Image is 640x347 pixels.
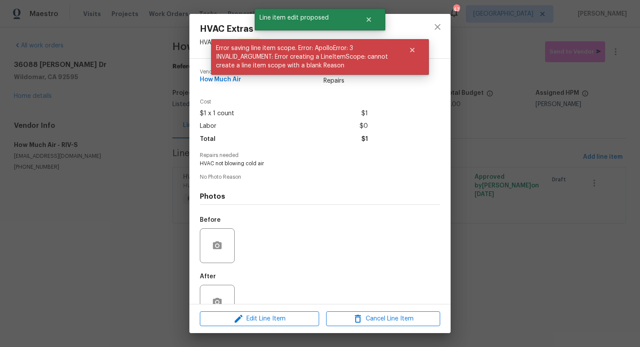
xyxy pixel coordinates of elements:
[202,314,317,324] span: Edit Line Item
[200,153,440,158] span: Repairs needed
[200,311,319,327] button: Edit Line Item
[200,133,216,146] span: Total
[200,274,216,280] h5: After
[361,107,368,120] span: $1
[323,77,368,85] span: Repairs
[200,217,221,223] h5: Before
[200,174,440,180] span: No Photo Reason
[200,99,368,105] span: Cost
[200,77,241,83] span: How Much Air
[200,107,234,120] span: $1 x 1 count
[200,192,440,201] h4: Photos
[398,41,427,59] button: Close
[255,9,354,27] span: Line item edit proposed
[200,24,260,34] span: HVAC Extras
[354,11,383,28] button: Close
[239,38,259,47] span: Draft
[200,69,241,75] span: Vendor
[200,40,232,46] span: HVAC - HVAC
[453,5,459,14] div: 43
[326,311,440,327] button: Cancel Line Item
[427,17,448,37] button: close
[329,314,438,324] span: Cancel Line Item
[360,120,368,133] span: $0
[200,160,416,167] span: HVAC not blowing cold air
[361,133,368,146] span: $1
[211,39,398,75] span: Error saving line item scope. Error: ApolloError: 3 INVALID_ARGUMENT: Error creating a LineItemSc...
[200,120,216,133] span: Labor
